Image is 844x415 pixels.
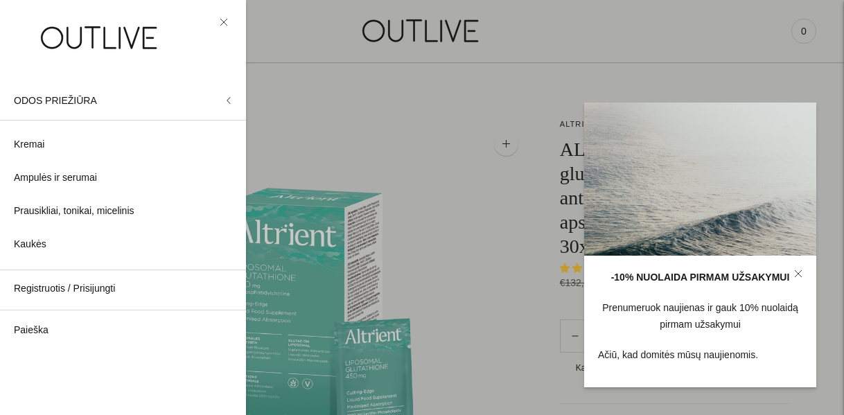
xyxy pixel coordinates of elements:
span: ODOS PRIEŽIŪRA [14,95,97,106]
span: Prausikliai, tonikai, micelinis [14,203,134,220]
span: Kremai [14,136,44,153]
div: Prenumeruok naujienas ir gauk 10% nuolaidą pirmam užsakymui [598,300,802,333]
span: Ampulės ir serumai [14,170,97,186]
img: OUTLIVE [14,14,187,62]
div: -10% NUOLAIDA PIRMAM UŽSAKYMUI [598,270,802,286]
span: Kaukės [14,236,46,253]
p: Ačiū, kad domitės mūsų naujienomis. [598,347,802,364]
